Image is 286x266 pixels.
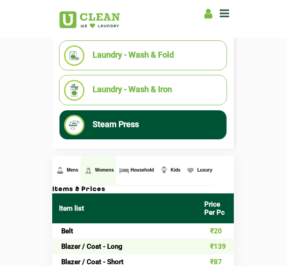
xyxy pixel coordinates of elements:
[83,165,94,176] img: Womens
[52,186,234,194] h3: Items & Prices
[54,165,66,176] img: Mens
[52,223,197,239] td: Belt
[197,239,234,254] td: ₹139
[64,115,84,135] img: Steam Press
[52,193,197,223] th: Item list
[131,167,154,172] span: Household
[158,165,170,176] img: Kids
[64,45,84,66] img: Laundry - Wash & Fold
[118,165,130,176] img: Household
[197,167,212,172] span: Luxury
[197,193,234,223] th: Price Per Pc
[64,115,222,135] li: Steam Press
[171,167,181,172] span: Kids
[52,239,197,254] td: Blazer / Coat - Long
[67,167,79,172] span: Mens
[64,80,84,100] img: Laundry - Wash & Iron
[64,45,222,66] li: Laundry - Wash & Fold
[59,11,120,28] img: UClean Laundry and Dry Cleaning
[185,165,196,176] img: Luxury
[197,223,234,239] td: ₹20
[95,167,114,172] span: Womens
[64,80,222,100] li: Laundry - Wash & Iron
